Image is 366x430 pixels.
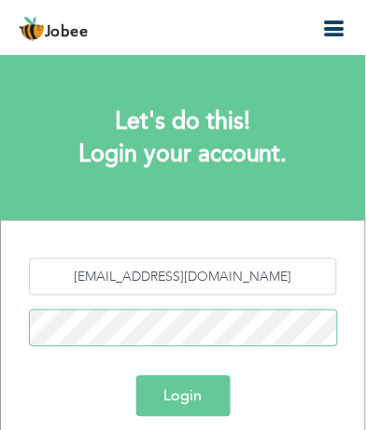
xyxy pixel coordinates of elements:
span: Jobee [45,25,89,40]
button: Login [136,376,231,417]
h2: Let's do this! [28,110,338,133]
a: Jobee [19,16,89,42]
input: Email [29,258,337,296]
img: jobee.io [19,16,45,42]
h1: Login your account. [28,143,338,166]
